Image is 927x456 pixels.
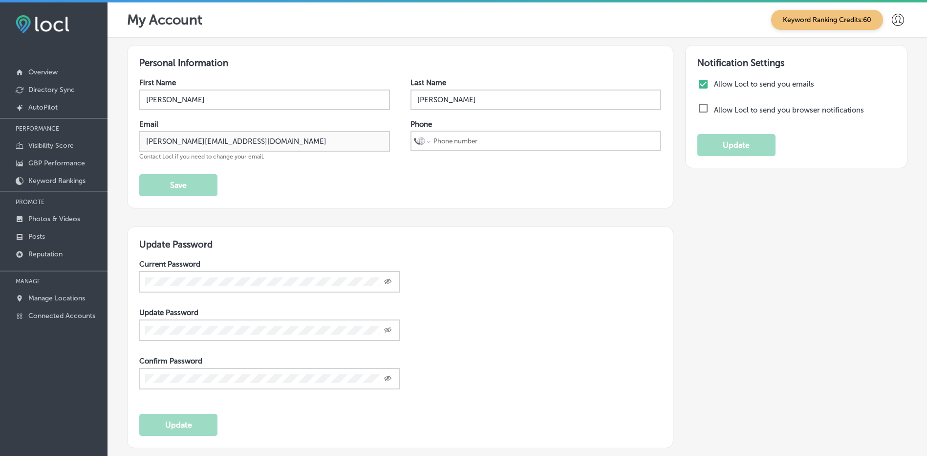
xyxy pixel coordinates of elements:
button: Save [139,174,217,196]
h3: Personal Information [139,57,661,68]
label: Confirm Password [139,357,202,365]
label: Allow Locl to send you emails [714,80,893,89]
p: Directory Sync [28,86,75,94]
label: Current Password [139,260,200,269]
span: Keyword Ranking Credits: 60 [771,10,883,30]
p: Keyword Rankings [28,177,86,185]
p: GBP Performance [28,159,85,167]
p: Connected Accounts [28,312,95,320]
p: My Account [127,12,202,28]
span: Contact Locl if you need to change your email. [139,153,264,160]
label: Email [139,120,158,129]
h3: Update Password [139,239,661,250]
span: Toggle password visibility [384,374,392,383]
span: Toggle password visibility [384,277,392,286]
label: Last Name [410,78,446,87]
h3: Notification Settings [697,57,895,68]
input: Enter Email [139,131,390,152]
p: Visibility Score [28,141,74,150]
input: Enter First Name [139,90,390,110]
label: First Name [139,78,176,87]
label: Phone [410,120,432,129]
p: Overview [28,68,58,76]
label: Allow Locl to send you browser notifications [714,106,864,114]
label: Update Password [139,308,198,317]
p: Posts [28,232,45,241]
p: Reputation [28,250,63,258]
p: AutoPilot [28,103,58,112]
span: Toggle password visibility [384,326,392,335]
img: fda3e92497d09a02dc62c9cd864e3231.png [16,15,69,33]
p: Photos & Videos [28,215,80,223]
button: Update [139,414,217,436]
p: Manage Locations [28,294,85,302]
input: Phone number [432,132,658,150]
input: Enter Last Name [410,90,661,110]
button: Update [697,134,776,156]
